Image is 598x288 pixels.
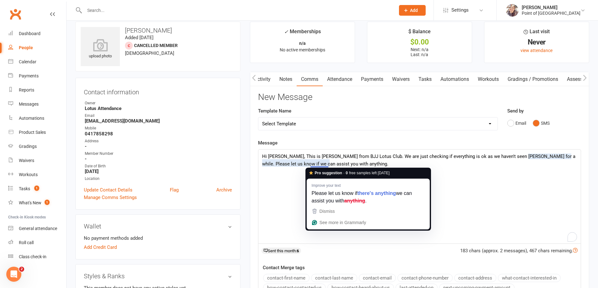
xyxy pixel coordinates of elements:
[19,200,41,205] div: What's New
[8,69,66,83] a: Payments
[19,59,36,64] div: Calendar
[19,144,37,149] div: Gradings
[19,45,33,50] div: People
[8,97,66,111] a: Messages
[34,186,39,191] span: 1
[522,10,580,16] div: Point of [GEOGRAPHIC_DATA]
[8,222,66,236] a: General attendance kiosk mode
[8,41,66,55] a: People
[8,6,23,22] a: Clubworx
[451,3,469,17] span: Settings
[19,226,57,231] div: General attendance
[8,55,66,69] a: Calendar
[8,182,66,196] a: Tasks 1
[8,236,66,250] a: Roll call
[19,240,34,245] div: Roll call
[19,254,46,259] div: Class check-in
[522,5,580,10] div: [PERSON_NAME]
[19,116,44,121] div: Automations
[19,87,34,92] div: Reports
[83,6,391,15] input: Search...
[399,5,426,16] button: Add
[8,111,66,125] a: Automations
[506,4,519,17] img: thumb_image1684198901.png
[8,125,66,139] a: Product Sales
[8,250,66,264] a: Class kiosk mode
[19,186,30,191] div: Tasks
[19,267,24,272] span: 2
[8,168,66,182] a: Workouts
[8,154,66,168] a: Waivers
[6,267,21,282] iframe: Intercom live chat
[8,83,66,97] a: Reports
[19,172,38,177] div: Workouts
[19,158,34,163] div: Waivers
[45,200,50,205] span: 1
[19,73,39,78] div: Payments
[8,27,66,41] a: Dashboard
[410,8,418,13] span: Add
[8,196,66,210] a: What's New1
[19,102,39,107] div: Messages
[19,130,46,135] div: Product Sales
[19,31,40,36] div: Dashboard
[8,139,66,154] a: Gradings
